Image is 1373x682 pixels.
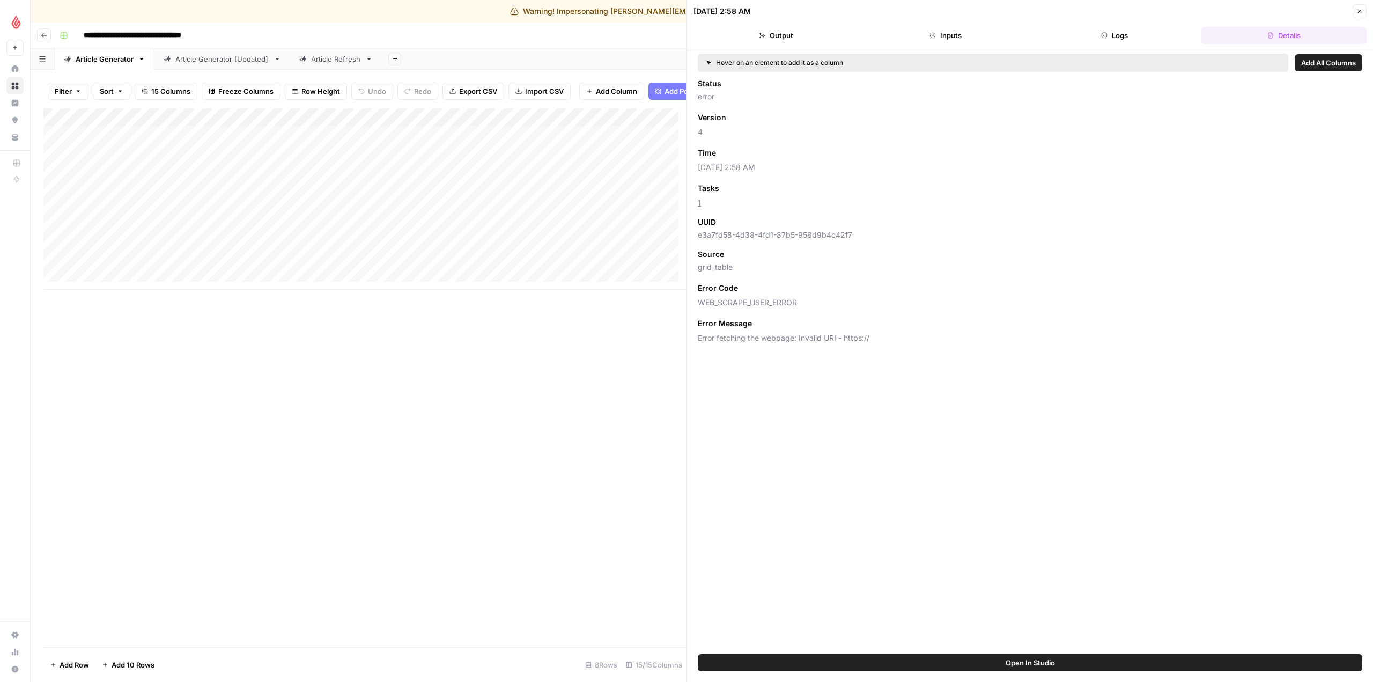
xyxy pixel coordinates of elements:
span: Add Column [596,86,637,97]
div: Article Generator [76,54,134,64]
a: Settings [6,626,24,643]
span: Import CSV [525,86,564,97]
a: Usage [6,643,24,661]
button: Add Row [43,656,95,673]
a: Browse [6,77,24,94]
a: Article Generator [55,48,154,70]
a: Opportunities [6,112,24,129]
button: Freeze Columns [202,83,280,100]
button: Add All Columns [1295,54,1362,71]
a: 1 [698,198,701,207]
span: Export CSV [459,86,497,97]
span: Filter [55,86,72,97]
a: Article Refresh [290,48,382,70]
button: Redo [397,83,438,100]
span: Add All Columns [1301,57,1356,68]
span: Source [698,249,724,260]
div: 15/15 Columns [622,656,686,673]
div: Warning! Impersonating [PERSON_NAME][EMAIL_ADDRESS][PERSON_NAME][DOMAIN_NAME] [510,6,863,17]
button: Undo [351,83,393,100]
a: Your Data [6,129,24,146]
button: Inputs [863,27,1028,44]
div: Article Refresh [311,54,361,64]
div: Hover on an element to add it as a column [706,58,1061,68]
button: Add Power Agent [648,83,729,100]
button: Sort [93,83,130,100]
button: Import CSV [508,83,571,100]
button: Add 10 Rows [95,656,161,673]
span: error [698,91,1362,102]
span: Tasks [698,183,719,194]
button: Details [1201,27,1367,44]
span: Version [698,112,726,123]
span: Undo [368,86,386,97]
span: Row Height [301,86,340,97]
button: Filter [48,83,88,100]
button: Row Height [285,83,347,100]
span: grid_table [698,262,1362,273]
span: [DATE] 2:58 AM [698,162,1362,173]
a: Home [6,60,24,77]
button: Export CSV [442,83,504,100]
span: Add Row [60,659,89,670]
span: Open In Studio [1006,657,1055,668]
span: Redo [414,86,431,97]
span: Time [698,148,716,158]
img: Lightspeed Logo [6,12,26,32]
div: [DATE] 2:58 AM [693,6,751,17]
button: 15 Columns [135,83,197,100]
button: Add Column [579,83,644,100]
button: Workspace: Lightspeed [6,9,24,35]
span: Add 10 Rows [112,659,154,670]
span: Error Code [698,283,738,294]
span: UUID [698,217,716,228]
div: 8 Rows [581,656,622,673]
span: 4 [698,127,1362,137]
button: Open In Studio [698,654,1362,671]
span: e3a7fd58-4d38-4fd1-87b5-958d9b4c42f7 [698,230,1362,240]
a: Insights [6,94,24,112]
span: WEB_SCRAPE_USER_ERROR [698,297,1362,308]
button: Help + Support [6,661,24,678]
button: Output [693,27,859,44]
span: Sort [100,86,114,97]
span: Freeze Columns [218,86,274,97]
span: 15 Columns [151,86,190,97]
span: Status [698,78,721,89]
a: Article Generator [Updated] [154,48,290,70]
span: Error fetching the webpage: Invalid URI - https:// [698,333,1362,343]
span: Error Message [698,318,752,329]
div: Article Generator [Updated] [175,54,269,64]
button: Logs [1032,27,1198,44]
span: Add Power Agent [665,86,723,97]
